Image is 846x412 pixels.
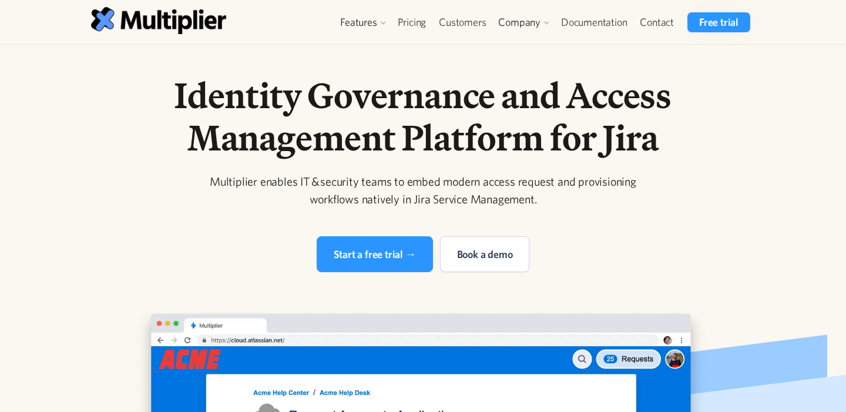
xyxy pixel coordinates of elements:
h1: Identity Governance and Access Management Platform for Jira [122,74,724,159]
div: Company [492,12,555,32]
a: Free trial [687,12,750,32]
div: Company [498,15,540,29]
a: Pricing [391,12,433,32]
div: Features [340,15,377,29]
a: Start a free trial → [317,236,433,272]
a: Contact [633,12,680,32]
div: Start a free trial → [334,246,416,262]
div: Multiplier enables IT & security teams to embed modern access request and provisioning workflows ... [197,173,649,208]
a: Customers [432,12,492,32]
a: Documentation [555,12,633,32]
a: Book a demo [440,236,530,272]
div: Book a demo [457,246,513,262]
div: Features [334,12,391,32]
